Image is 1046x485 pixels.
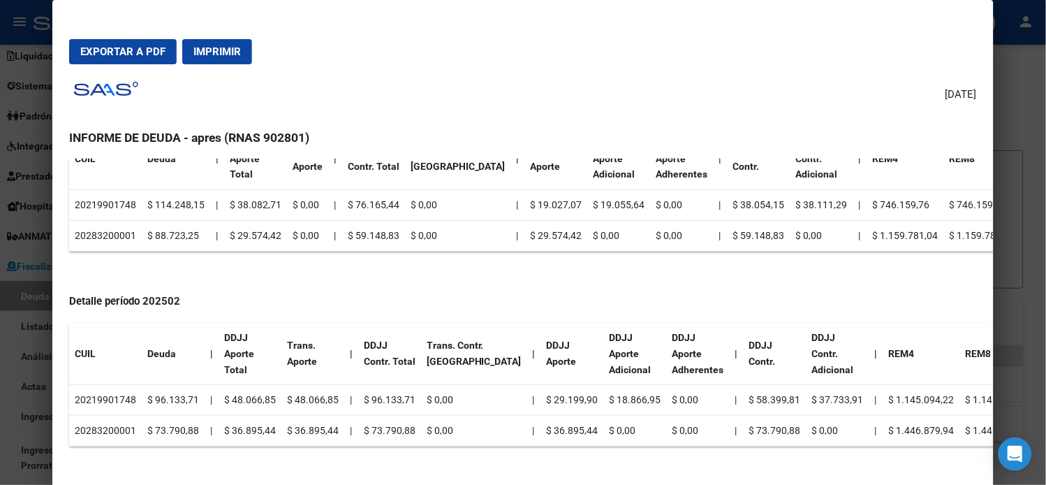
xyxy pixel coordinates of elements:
[869,385,883,416] td: |
[142,128,210,190] th: Deuda
[744,416,806,447] td: $ 73.790,88
[604,416,667,447] td: $ 0,00
[728,190,790,221] td: $ 38.054,15
[205,416,219,447] td: |
[344,416,358,447] td: |
[69,323,142,385] th: CUIL
[867,190,944,221] td: $ 746.159,76
[960,385,1037,416] td: $ 1.145.094,22
[790,220,853,251] td: $ 0,00
[511,190,525,221] td: |
[511,128,525,190] th: |
[342,190,405,221] td: $ 76.165,44
[69,128,142,190] th: CUIL
[853,128,867,190] th: |
[651,128,714,190] th: DDJJ Aporte Adherentes
[527,385,541,416] td: |
[883,385,960,416] td: $ 1.145.094,22
[219,385,281,416] td: $ 48.066,85
[960,323,1037,385] th: REM8
[421,323,527,385] th: Trans. Contr. [GEOGRAPHIC_DATA]
[730,416,744,447] td: |
[541,416,604,447] td: $ 36.895,44
[853,190,867,221] td: |
[405,190,511,221] td: $ 0,00
[944,128,1021,190] th: REM8
[193,45,241,58] span: Imprimir
[219,323,281,385] th: DDJJ Aporte Total
[328,220,342,251] td: |
[667,416,730,447] td: $ 0,00
[541,385,604,416] td: $ 29.199,90
[867,128,944,190] th: REM4
[728,220,790,251] td: $ 59.148,83
[405,128,511,190] th: Trans. Contr. [GEOGRAPHIC_DATA]
[511,220,525,251] td: |
[999,437,1032,471] div: Open Intercom Messenger
[205,323,219,385] th: |
[790,128,853,190] th: DDJJ Contr. Adicional
[588,190,651,221] td: $ 19.055,64
[182,39,252,64] button: Imprimir
[604,323,667,385] th: DDJJ Aporte Adicional
[853,220,867,251] td: |
[69,416,142,447] td: 20283200001
[224,190,287,221] td: $ 38.082,71
[328,128,342,190] th: |
[944,190,1021,221] td: $ 746.159,76
[142,416,205,447] td: $ 73.790,88
[421,416,527,447] td: $ 0,00
[867,220,944,251] td: $ 1.159.781,04
[142,220,210,251] td: $ 88.723,25
[883,416,960,447] td: $ 1.446.879,94
[525,190,588,221] td: $ 19.027,07
[328,190,342,221] td: |
[744,385,806,416] td: $ 58.399,81
[142,385,205,416] td: $ 96.133,71
[869,416,883,447] td: |
[69,220,142,251] td: 20283200001
[806,416,869,447] td: $ 0,00
[210,220,224,251] td: |
[287,220,328,251] td: $ 0,00
[651,220,714,251] td: $ 0,00
[210,128,224,190] th: |
[714,128,728,190] th: |
[790,190,853,221] td: $ 38.111,29
[358,323,421,385] th: DDJJ Contr. Total
[342,128,405,190] th: DDJJ Contr. Total
[142,323,205,385] th: Deuda
[730,385,744,416] td: |
[806,323,869,385] th: DDJJ Contr. Adicional
[525,220,588,251] td: $ 29.574,42
[210,190,224,221] td: |
[945,87,977,103] span: [DATE]
[527,416,541,447] td: |
[69,294,977,310] h4: Detalle período 202502
[588,220,651,251] td: $ 0,00
[80,45,165,58] span: Exportar a PDF
[806,385,869,416] td: $ 37.733,91
[714,190,728,221] td: |
[224,128,287,190] th: DDJJ Aporte Total
[69,39,177,64] button: Exportar a PDF
[405,220,511,251] td: $ 0,00
[883,323,960,385] th: REM4
[69,385,142,416] td: 20219901748
[869,323,883,385] th: |
[730,323,744,385] th: |
[421,385,527,416] td: $ 0,00
[344,385,358,416] td: |
[541,323,604,385] th: DDJJ Aporte
[588,128,651,190] th: DDJJ Aporte Adicional
[224,220,287,251] td: $ 29.574,42
[944,220,1021,251] td: $ 1.159.781,04
[667,323,730,385] th: DDJJ Aporte Adherentes
[667,385,730,416] td: $ 0,00
[728,128,790,190] th: DDJJ Contr.
[651,190,714,221] td: $ 0,00
[69,129,977,147] h3: INFORME DE DEUDA - apres (RNAS 902801)
[287,128,328,190] th: Trans. Aporte
[344,323,358,385] th: |
[342,220,405,251] td: $ 59.148,83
